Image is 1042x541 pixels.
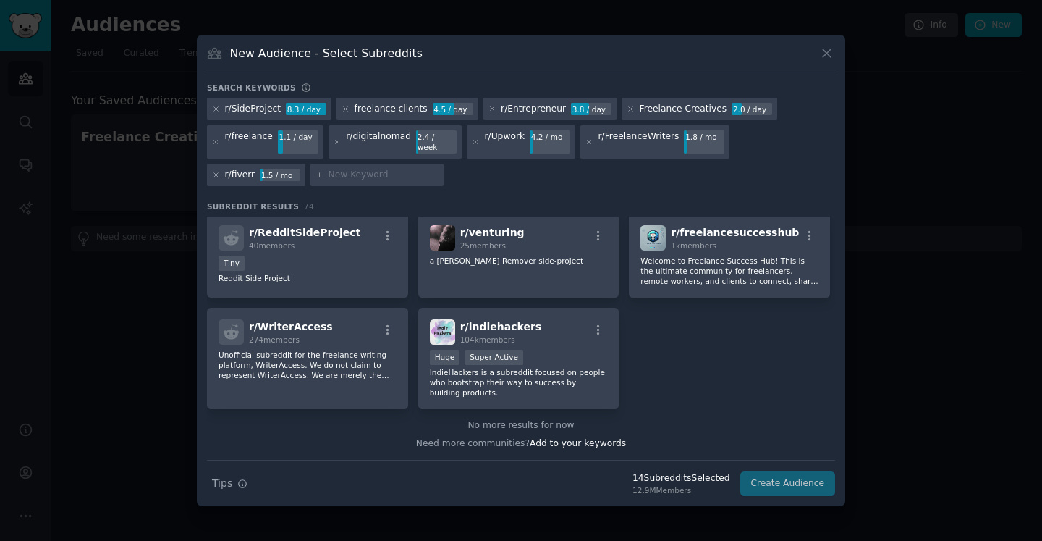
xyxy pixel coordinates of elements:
div: 12.9M Members [632,485,729,495]
p: IndieHackers is a subreddit focused on people who bootstrap their way to success by building prod... [430,367,608,398]
img: venturing [430,225,455,251]
span: r/ WriterAccess [249,321,333,332]
div: No more results for now [207,419,835,432]
span: 25 members [460,241,506,250]
div: r/Upwork [484,130,525,154]
div: Huge [430,350,460,365]
div: r/FreelanceWriters [598,130,679,154]
span: 104k members [460,335,515,344]
h3: New Audience - Select Subreddits [230,46,423,61]
span: r/ indiehackers [460,321,542,332]
h3: Search keywords [207,83,296,93]
span: r/ RedditSideProject [249,227,360,238]
div: r/Entrepreneur [501,103,566,116]
div: 1.1 / day [278,130,318,143]
span: Subreddit Results [207,201,299,211]
div: 8.3 / day [286,103,326,116]
span: Tips [212,476,232,491]
div: 4.2 / mo [530,130,570,143]
img: indiehackers [430,319,455,345]
div: r/freelance [225,130,273,154]
p: Reddit Side Project [219,273,397,283]
img: freelancesuccesshub [640,225,666,251]
div: 14 Subreddit s Selected [632,472,729,485]
span: 1k members [671,241,716,250]
input: New Keyword [329,169,439,182]
div: 1.8 / mo [684,130,724,143]
span: r/ venturing [460,227,525,238]
p: a [PERSON_NAME] Remover side-project [430,256,608,266]
span: r/ freelancesuccesshub [671,227,799,238]
div: 2.4 / week [416,130,457,154]
div: r/fiverr [225,169,255,182]
div: 4.5 / day [433,103,473,116]
div: Need more communities? [207,432,835,450]
div: Freelance Creatives [640,103,727,116]
p: Unofficial subreddit for the freelance writing platform, WriterAccess. We do not claim to represe... [219,350,397,380]
div: 3.8 / day [571,103,611,116]
div: 2.0 / day [732,103,772,116]
div: Tiny [219,256,245,271]
div: 1.5 / mo [260,169,300,182]
div: r/digitalnomad [346,130,411,154]
div: freelance clients [355,103,428,116]
button: Tips [207,471,253,496]
span: 74 [304,202,314,211]
div: r/SideProject [225,103,281,116]
span: Add to your keywords [530,438,626,448]
span: 40 members [249,241,295,250]
p: Welcome to Freelance Success Hub! This is the ultimate community for freelancers, remote workers,... [640,256,818,286]
div: Super Active [465,350,523,365]
span: 274 members [249,335,300,344]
